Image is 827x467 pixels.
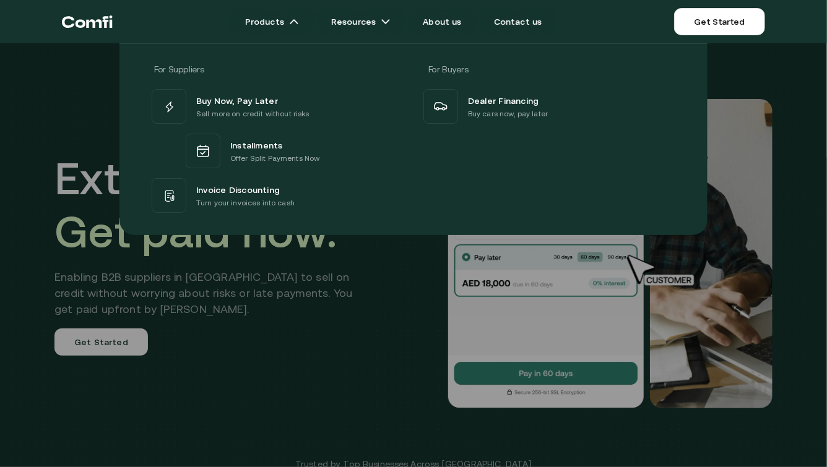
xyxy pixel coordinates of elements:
[421,87,678,126] a: Dealer FinancingBuy cars now, pay later
[62,3,113,40] a: Return to the top of the Comfi home page
[381,17,391,27] img: arrow icons
[149,176,406,215] a: Invoice DiscountingTurn your invoices into cash
[196,93,278,108] span: Buy Now, Pay Later
[674,8,765,35] a: Get Started
[149,126,406,176] a: InstallmentsOffer Split Payments Now
[479,9,557,34] a: Contact us
[196,182,280,197] span: Invoice Discounting
[154,64,204,74] span: For Suppliers
[230,9,314,34] a: Productsarrow icons
[230,152,319,165] p: Offer Split Payments Now
[468,108,548,120] p: Buy cars now, pay later
[230,137,283,152] span: Installments
[289,17,299,27] img: arrow icons
[316,9,405,34] a: Resourcesarrow icons
[428,64,469,74] span: For Buyers
[149,87,406,126] a: Buy Now, Pay LaterSell more on credit without risks
[196,197,295,209] p: Turn your invoices into cash
[468,93,539,108] span: Dealer Financing
[196,108,310,120] p: Sell more on credit without risks
[408,9,476,34] a: About us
